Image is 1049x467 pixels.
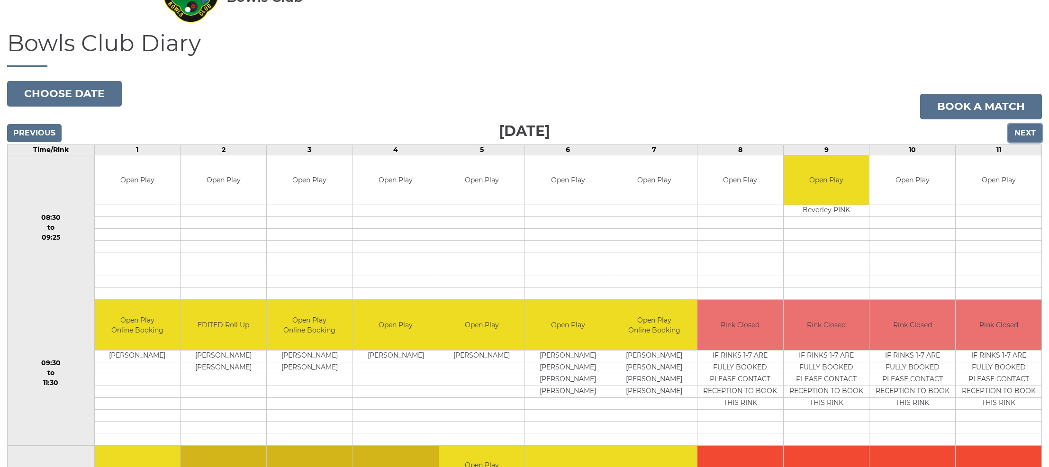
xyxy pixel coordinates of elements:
td: 6 [525,144,611,155]
input: Previous [7,124,62,142]
td: Rink Closed [697,300,783,350]
td: [PERSON_NAME] [525,386,611,397]
td: EDITED Roll Up [181,300,266,350]
td: 9 [783,144,869,155]
td: Open Play [869,155,955,205]
td: FULLY BOOKED [784,362,869,374]
td: 11 [956,144,1042,155]
td: 7 [611,144,697,155]
a: Book a match [920,94,1042,119]
td: Open Play [525,300,611,350]
td: 2 [181,144,267,155]
td: 08:30 to 09:25 [8,155,95,300]
td: Open Play [525,155,611,205]
td: [PERSON_NAME] [181,362,266,374]
td: 3 [267,144,353,155]
td: Open Play [95,155,181,205]
td: THIS RINK [956,397,1041,409]
h1: Bowls Club Diary [7,31,1042,67]
td: 5 [439,144,525,155]
td: Open Play [353,300,439,350]
td: Beverley PINK [784,205,869,217]
td: THIS RINK [697,397,783,409]
td: Open Play [439,300,525,350]
td: Rink Closed [784,300,869,350]
td: [PERSON_NAME] [611,350,697,362]
td: Open Play Online Booking [267,300,353,350]
td: 09:30 to 11:30 [8,300,95,446]
td: [PERSON_NAME] [439,350,525,362]
td: [PERSON_NAME] [267,350,353,362]
td: [PERSON_NAME] [525,362,611,374]
td: FULLY BOOKED [869,362,955,374]
td: THIS RINK [869,397,955,409]
td: [PERSON_NAME] [267,362,353,374]
td: Open Play [956,155,1041,205]
td: Open Play [267,155,353,205]
td: RECEPTION TO BOOK [956,386,1041,397]
td: [PERSON_NAME] [95,350,181,362]
td: [PERSON_NAME] [611,374,697,386]
td: Open Play [439,155,525,205]
td: Open Play Online Booking [611,300,697,350]
td: PLEASE CONTACT [956,374,1041,386]
td: 1 [94,144,181,155]
td: PLEASE CONTACT [869,374,955,386]
input: Next [1008,124,1042,142]
td: Time/Rink [8,144,95,155]
td: [PERSON_NAME] [525,350,611,362]
td: 4 [353,144,439,155]
td: IF RINKS 1-7 ARE [784,350,869,362]
td: IF RINKS 1-7 ARE [869,350,955,362]
td: FULLY BOOKED [956,362,1041,374]
td: Open Play [181,155,266,205]
td: [PERSON_NAME] [181,350,266,362]
td: Open Play [353,155,439,205]
td: Open Play [611,155,697,205]
td: [PERSON_NAME] [611,386,697,397]
button: Choose date [7,81,122,107]
td: [PERSON_NAME] [353,350,439,362]
td: Open Play Online Booking [95,300,181,350]
td: Open Play [784,155,869,205]
td: THIS RINK [784,397,869,409]
td: Open Play [697,155,783,205]
td: [PERSON_NAME] [611,362,697,374]
td: RECEPTION TO BOOK [869,386,955,397]
td: IF RINKS 1-7 ARE [697,350,783,362]
td: FULLY BOOKED [697,362,783,374]
td: [PERSON_NAME] [525,374,611,386]
td: PLEASE CONTACT [697,374,783,386]
td: Rink Closed [956,300,1041,350]
td: Rink Closed [869,300,955,350]
td: IF RINKS 1-7 ARE [956,350,1041,362]
td: 10 [869,144,956,155]
td: RECEPTION TO BOOK [784,386,869,397]
td: 8 [697,144,783,155]
td: RECEPTION TO BOOK [697,386,783,397]
td: PLEASE CONTACT [784,374,869,386]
